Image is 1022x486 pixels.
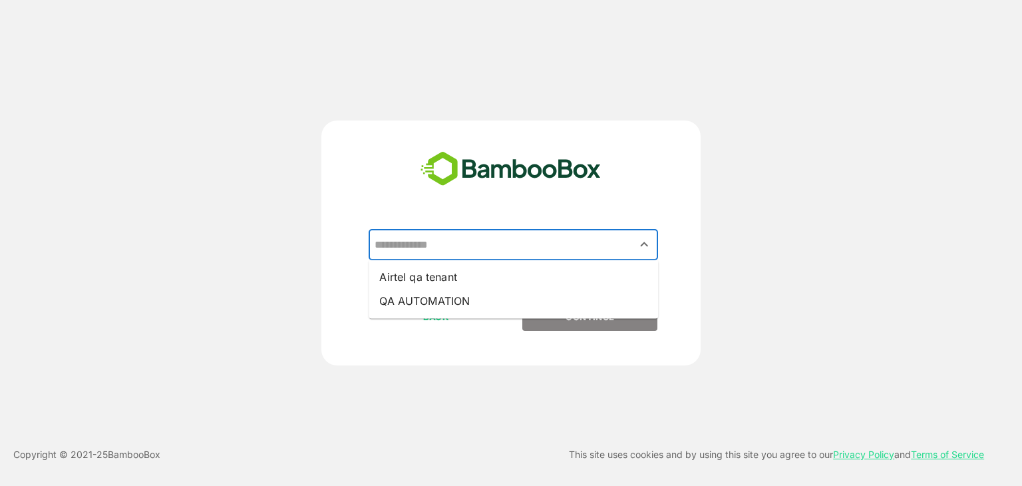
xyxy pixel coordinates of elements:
p: Copyright © 2021- 25 BambooBox [13,447,160,463]
li: QA AUTOMATION [369,289,658,313]
button: Close [635,236,653,254]
a: Privacy Policy [833,449,894,460]
img: bamboobox [413,147,608,191]
li: Airtel qa tenant [369,265,658,289]
p: This site uses cookies and by using this site you agree to our and [569,447,984,463]
a: Terms of Service [911,449,984,460]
